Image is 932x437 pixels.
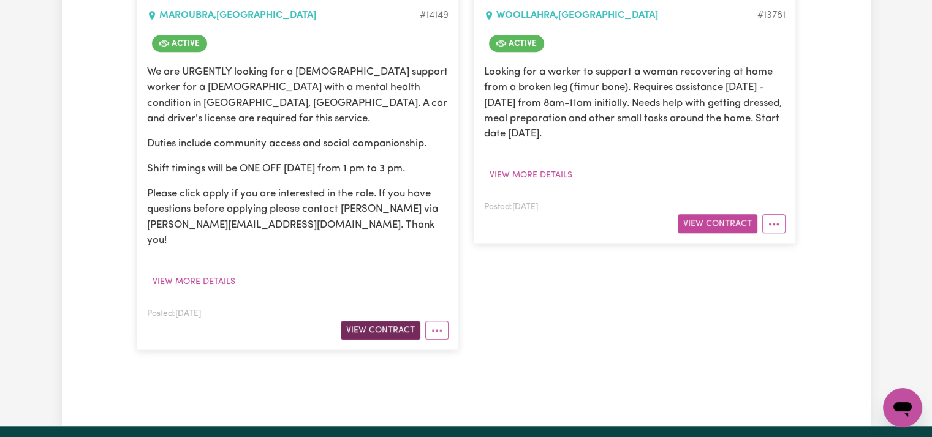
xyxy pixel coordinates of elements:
span: Job is active [152,35,207,52]
p: Duties include community access and social companionship. [147,136,449,151]
span: Posted: [DATE] [484,203,538,211]
span: Job is active [489,35,544,52]
p: Shift timings will be ONE OFF [DATE] from 1 pm to 3 pm. [147,161,449,176]
p: Please click apply if you are interested in the role. If you have questions before applying pleas... [147,186,449,248]
button: View Contract [341,321,420,340]
iframe: Button to launch messaging window [883,388,922,427]
button: View Contract [678,214,757,233]
button: More options [762,214,786,233]
div: Job ID #13781 [757,8,786,23]
button: View more details [147,272,241,291]
div: Job ID #14149 [420,8,449,23]
div: MAROUBRA , [GEOGRAPHIC_DATA] [147,8,420,23]
p: We are URGENTLY looking for a [DEMOGRAPHIC_DATA] support worker for a [DEMOGRAPHIC_DATA] with a m... [147,64,449,126]
span: Posted: [DATE] [147,310,201,318]
button: More options [425,321,449,340]
div: WOOLLAHRA , [GEOGRAPHIC_DATA] [484,8,757,23]
p: Looking for a worker to support a woman recovering at home from a broken leg (fimur bone). Requir... [484,64,786,141]
button: View more details [484,166,578,185]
